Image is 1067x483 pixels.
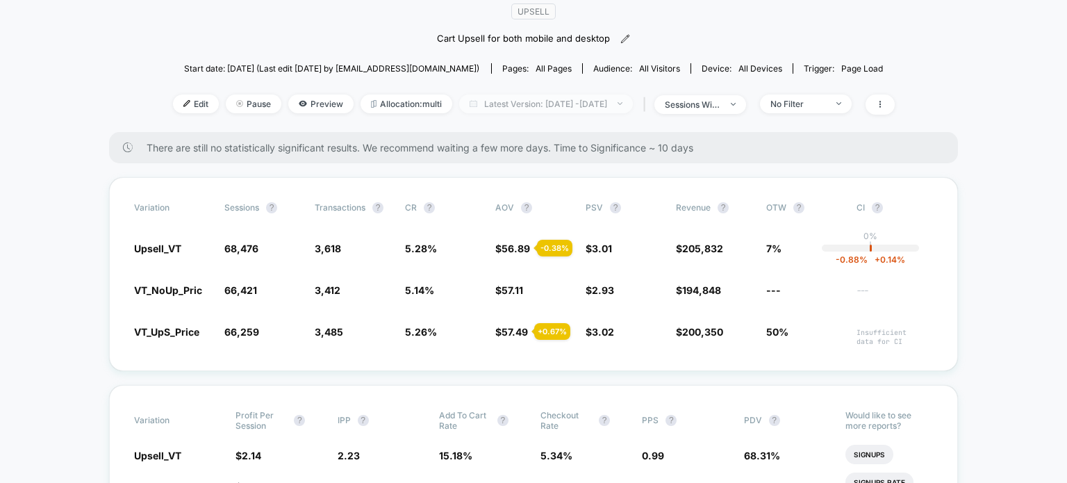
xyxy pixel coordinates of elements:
[682,326,723,338] span: 200,350
[439,450,472,461] span: 15.18 %
[676,284,721,296] span: $
[184,63,479,74] span: Start date: [DATE] (Last edit [DATE] by [EMAIL_ADDRESS][DOMAIN_NAME])
[224,243,258,254] span: 68,476
[676,202,711,213] span: Revenue
[586,243,612,254] span: $
[288,95,354,113] span: Preview
[147,142,930,154] span: There are still no statistically significant results. We recommend waiting a few more days . Time...
[424,202,435,213] button: ?
[665,415,677,426] button: ?
[495,243,530,254] span: $
[405,284,434,296] span: 5.14 %
[495,284,523,296] span: $
[875,254,880,265] span: +
[592,284,614,296] span: 2.93
[439,410,490,431] span: Add To Cart Rate
[599,415,610,426] button: ?
[857,286,933,297] span: ---
[502,326,528,338] span: 57.49
[868,254,905,265] span: 0.14 %
[793,202,804,213] button: ?
[592,243,612,254] span: 3.01
[459,95,633,113] span: Latest Version: [DATE] - [DATE]
[665,99,720,110] div: sessions with impression
[315,326,343,338] span: 3,485
[358,415,369,426] button: ?
[744,415,762,425] span: PDV
[766,243,781,254] span: 7%
[521,202,532,213] button: ?
[536,63,572,74] span: all pages
[841,63,883,74] span: Page Load
[134,243,181,254] span: Upsell_VT
[863,231,877,241] p: 0%
[371,100,377,108] img: rebalance
[682,284,721,296] span: 194,848
[766,284,781,296] span: ---
[226,95,281,113] span: Pause
[405,326,437,338] span: 5.26 %
[731,103,736,106] img: end
[495,202,514,213] span: AOV
[836,254,868,265] span: -0.88 %
[642,415,659,425] span: PPS
[315,202,365,213] span: Transactions
[315,284,340,296] span: 3,412
[592,326,614,338] span: 3.02
[586,202,603,213] span: PSV
[235,410,287,431] span: Profit Per Session
[134,450,181,461] span: Upsell_VT
[682,243,723,254] span: 205,832
[235,450,261,461] span: $
[224,326,259,338] span: 66,259
[857,202,933,213] span: CI
[405,202,417,213] span: CR
[640,95,654,115] span: |
[766,202,843,213] span: OTW
[718,202,729,213] button: ?
[470,100,477,107] img: calendar
[502,63,572,74] div: Pages:
[845,410,933,431] p: Would like to see more reports?
[372,202,383,213] button: ?
[236,100,243,107] img: end
[502,284,523,296] span: 57.11
[540,410,592,431] span: Checkout Rate
[134,284,202,296] span: VT_NoUp_Pric
[738,63,782,74] span: all devices
[338,450,360,461] span: 2.23
[804,63,883,74] div: Trigger:
[511,3,556,19] span: Upsell
[676,326,723,338] span: $
[857,328,933,346] span: Insufficient data for CI
[872,202,883,213] button: ?
[845,445,893,464] li: Signups
[610,202,621,213] button: ?
[618,102,622,105] img: end
[495,326,528,338] span: $
[586,284,614,296] span: $
[134,202,210,213] span: Variation
[224,284,257,296] span: 66,421
[537,240,572,256] div: - 0.38 %
[690,63,793,74] span: Device:
[676,243,723,254] span: $
[497,415,508,426] button: ?
[766,326,788,338] span: 50%
[586,326,614,338] span: $
[294,415,305,426] button: ?
[134,326,199,338] span: VT_UpS_Price
[534,323,570,340] div: + 0.67 %
[437,32,610,46] span: Cart Upsell for both mobile and desktop
[869,241,872,252] p: |
[242,450,261,461] span: 2.14
[540,450,572,461] span: 5.34 %
[744,450,780,461] span: 68.31 %
[315,243,341,254] span: 3,618
[770,99,826,109] div: No Filter
[642,450,664,461] span: 0.99
[593,63,680,74] div: Audience:
[361,95,452,113] span: Allocation: multi
[836,102,841,105] img: end
[266,202,277,213] button: ?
